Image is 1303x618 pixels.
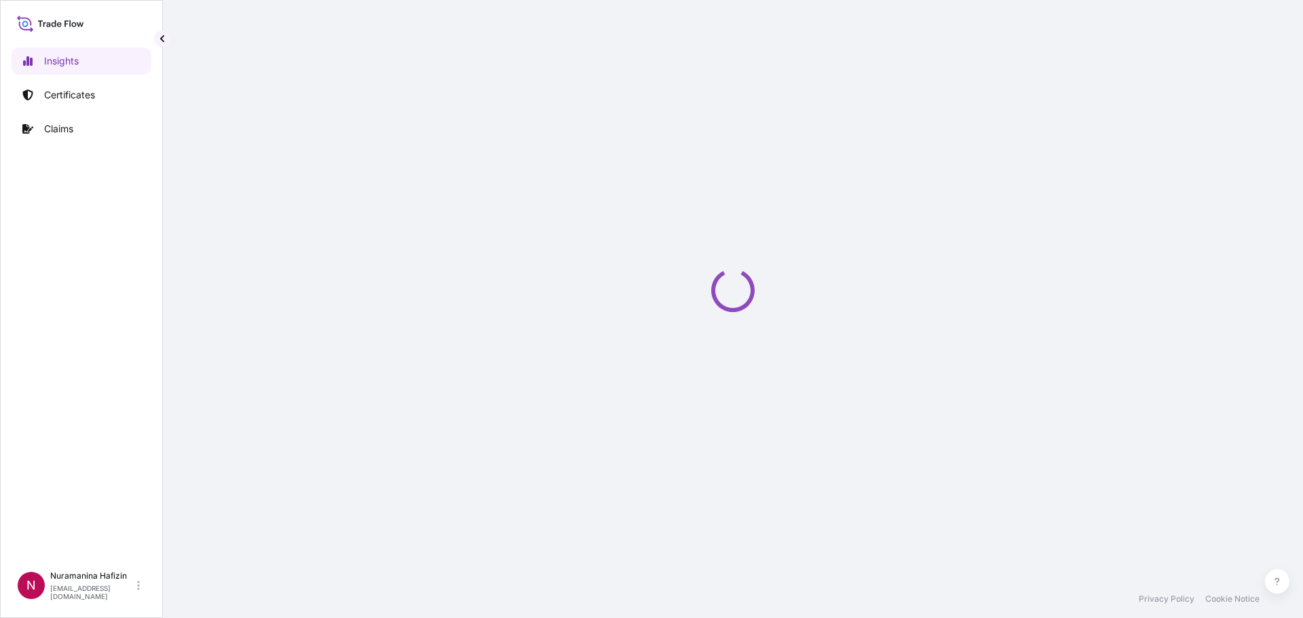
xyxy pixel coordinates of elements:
a: Cookie Notice [1205,594,1260,604]
p: Certificates [44,88,95,102]
a: Insights [12,47,151,75]
p: [EMAIL_ADDRESS][DOMAIN_NAME] [50,584,134,600]
a: Claims [12,115,151,142]
p: Insights [44,54,79,68]
p: Nuramanina Hafizin [50,571,134,581]
a: Certificates [12,81,151,109]
p: Claims [44,122,73,136]
span: N [26,579,36,592]
a: Privacy Policy [1139,594,1194,604]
